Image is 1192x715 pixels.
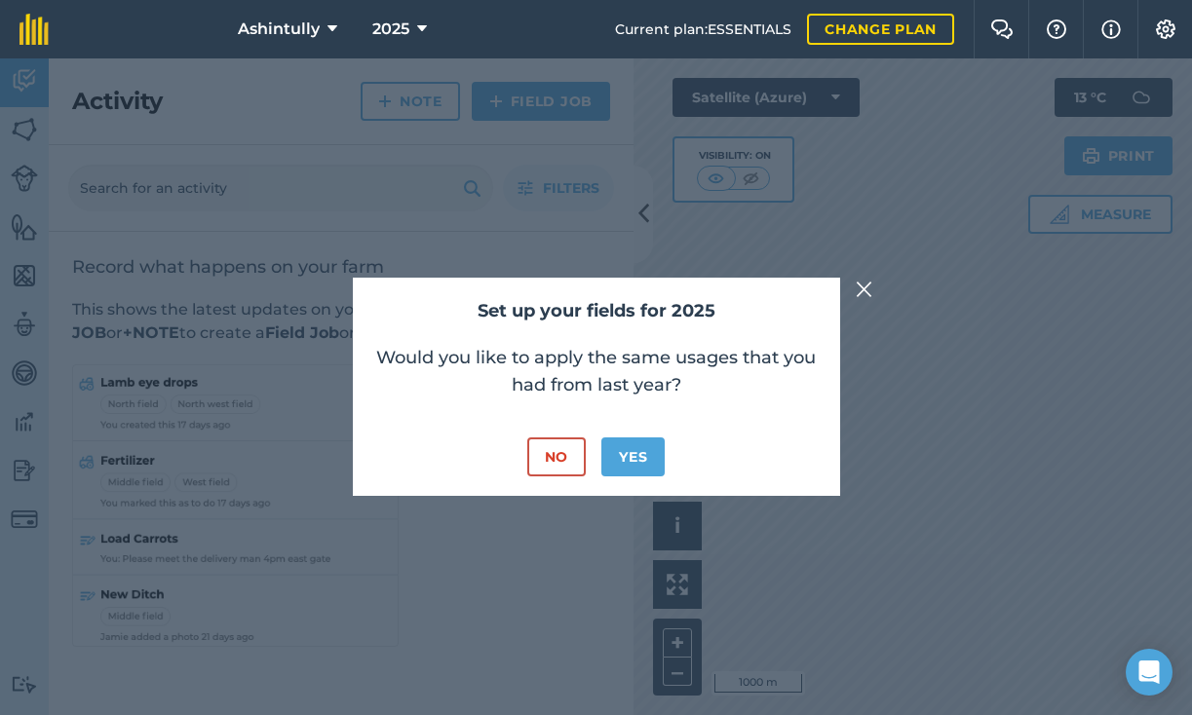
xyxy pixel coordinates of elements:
p: Would you like to apply the same usages that you had from last year? [372,344,821,398]
button: No [527,437,586,476]
a: Change plan [807,14,954,45]
img: A question mark icon [1045,19,1068,39]
span: Current plan : ESSENTIALS [615,19,791,40]
img: svg+xml;base64,PHN2ZyB4bWxucz0iaHR0cDovL3d3dy53My5vcmcvMjAwMC9zdmciIHdpZHRoPSIxNyIgaGVpZ2h0PSIxNy... [1101,18,1121,41]
img: svg+xml;base64,PHN2ZyB4bWxucz0iaHR0cDovL3d3dy53My5vcmcvMjAwMC9zdmciIHdpZHRoPSIyMiIgaGVpZ2h0PSIzMC... [856,278,873,301]
h2: Set up your fields for 2025 [372,297,821,325]
img: A cog icon [1154,19,1177,39]
button: Yes [601,437,665,476]
span: 2025 [372,18,409,41]
img: fieldmargin Logo [19,14,49,45]
div: Open Intercom Messenger [1126,649,1173,696]
img: Two speech bubbles overlapping with the left bubble in the forefront [990,19,1014,39]
span: Ashintully [238,18,320,41]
